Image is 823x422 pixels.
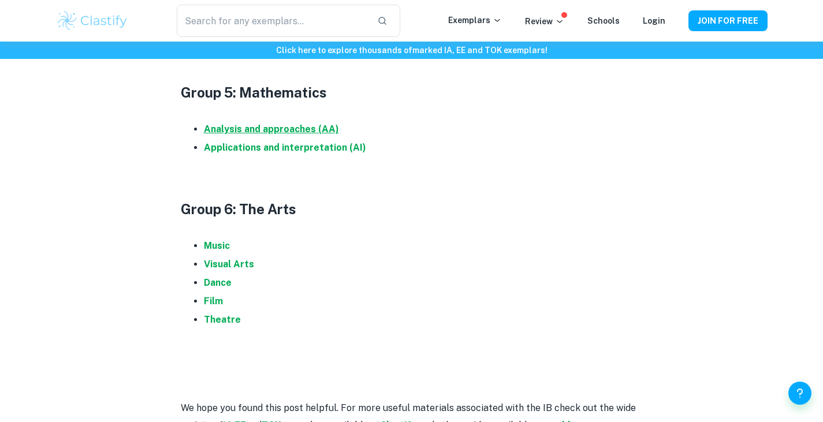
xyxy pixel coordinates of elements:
a: Analysis and approaches (AA) [204,124,339,135]
p: Exemplars [448,14,502,27]
a: Theatre [204,314,241,325]
a: Login [643,16,665,25]
a: Music [204,240,230,251]
h3: Group 6: The Arts [181,199,643,219]
a: Film [204,296,223,307]
a: Applications and interpretation (AI) [204,142,366,153]
button: Help and Feedback [788,382,811,405]
h3: Group 5: Mathematics [181,82,643,103]
p: Review [525,15,564,28]
a: Visual Arts [204,259,254,270]
button: JOIN FOR FREE [688,10,768,31]
a: Schools [587,16,620,25]
h6: Click here to explore thousands of marked IA, EE and TOK exemplars ! [2,44,821,57]
input: Search for any exemplars... [177,5,367,37]
img: Clastify logo [56,9,129,32]
a: Dance [204,277,232,288]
